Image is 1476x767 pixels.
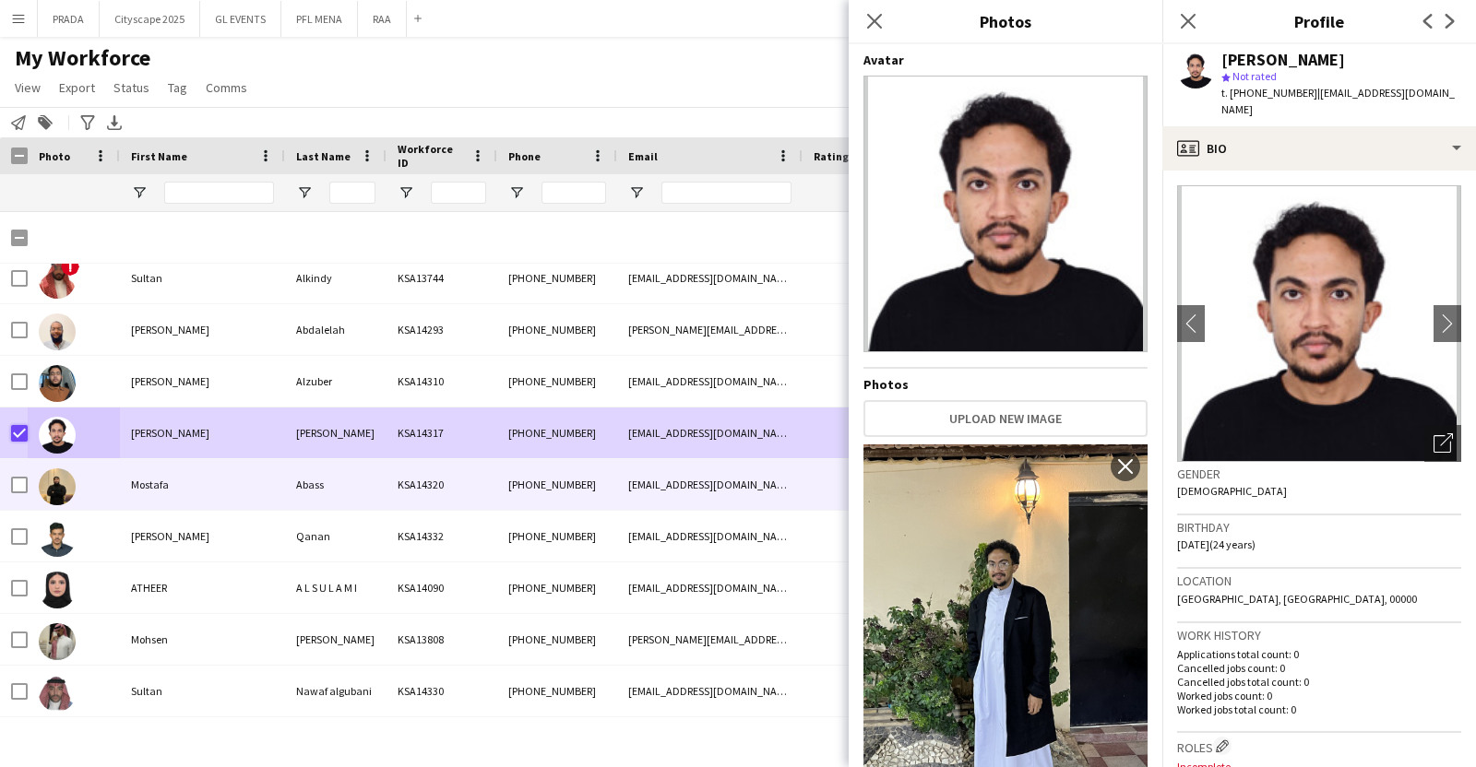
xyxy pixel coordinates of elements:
a: View [7,76,48,100]
img: Sultan Alkindy [39,262,76,299]
p: Cancelled jobs count: 0 [1177,661,1461,675]
a: Comms [198,76,255,100]
div: Sultan [120,253,285,303]
div: Bio [1162,126,1476,171]
div: KSA14330 [387,666,497,716]
div: [EMAIL_ADDRESS][DOMAIN_NAME] [617,356,803,407]
button: GL EVENTS [200,1,281,37]
div: Mostafa [120,459,285,510]
a: Export [52,76,102,100]
span: First Name [131,149,187,163]
div: Sultan [120,666,285,716]
div: ATHEER [120,562,285,613]
h3: Roles [1177,737,1461,756]
h3: Work history [1177,627,1461,643]
div: KSA13744 [387,253,497,303]
img: Sultan Nawaf algubani [39,675,76,712]
div: Alkindy [285,253,387,303]
div: [PHONE_NUMBER] [497,459,617,510]
button: Open Filter Menu [508,184,525,201]
p: Cancelled jobs total count: 0 [1177,675,1461,689]
span: Rating [814,149,849,163]
button: PFL MENA [281,1,358,37]
h3: Gender [1177,466,1461,482]
div: [PHONE_NUMBER] [497,614,617,665]
span: [DATE] (24 years) [1177,537,1256,551]
img: Abdulrahman Qanan [39,520,76,557]
div: [EMAIL_ADDRESS][DOMAIN_NAME] [617,253,803,303]
div: [PERSON_NAME] [120,407,285,458]
div: Qanan [285,511,387,561]
app-action-btn: Notify workforce [7,112,30,134]
button: RAA [358,1,407,37]
h3: Profile [1162,9,1476,33]
span: Photo [39,149,70,163]
input: Last Name Filter Input [329,182,375,204]
img: ATHEER A L S U L A M I [39,572,76,608]
div: KSA14332 [387,511,497,561]
input: Phone Filter Input [542,182,606,204]
div: [PHONE_NUMBER] [497,407,617,458]
h3: Birthday [1177,519,1461,536]
span: Last Name [296,149,351,163]
div: [EMAIL_ADDRESS][DOMAIN_NAME] [617,666,803,716]
span: Comms [206,79,247,96]
a: Status [106,76,157,100]
span: Phone [508,149,541,163]
span: Status [113,79,149,96]
span: Workforce ID [398,142,464,170]
div: [PERSON_NAME] [120,304,285,355]
h3: Photos [849,9,1162,33]
span: ! [61,257,79,276]
div: Abdalelah [285,304,387,355]
div: Nawaf algubani [285,666,387,716]
div: [PERSON_NAME] [285,614,387,665]
div: KSA13808 [387,614,497,665]
h3: Location [1177,572,1461,589]
div: KSA14310 [387,356,497,407]
div: [EMAIL_ADDRESS][DOMAIN_NAME] [617,511,803,561]
div: [PHONE_NUMBER] [497,666,617,716]
button: Open Filter Menu [131,184,148,201]
img: Ahmed Abdalelah [39,313,76,350]
span: My Workforce [15,44,150,72]
img: Mostafa Abass [39,468,76,505]
span: | [EMAIL_ADDRESS][DOMAIN_NAME] [1221,86,1455,116]
div: [PERSON_NAME] [120,511,285,561]
div: [PERSON_NAME] [285,407,387,458]
img: Ahmed Alzuber [39,365,76,402]
div: [PERSON_NAME] [120,356,285,407]
div: [PERSON_NAME] [1221,52,1345,68]
div: Mohsen [120,614,285,665]
button: Upload new image [863,400,1148,437]
span: Export [59,79,95,96]
div: Alzuber [285,356,387,407]
span: View [15,79,41,96]
input: First Name Filter Input [164,182,274,204]
input: Email Filter Input [661,182,792,204]
a: Tag [161,76,195,100]
span: t. [PHONE_NUMBER] [1221,86,1317,100]
div: Abass [285,459,387,510]
div: KSA14090 [387,562,497,613]
div: [PHONE_NUMBER] [497,356,617,407]
div: [EMAIL_ADDRESS][DOMAIN_NAME] [617,459,803,510]
div: A L S U L A M I [285,562,387,613]
div: Open photos pop-in [1424,425,1461,462]
span: Email [628,149,658,163]
div: [EMAIL_ADDRESS][DOMAIN_NAME] [617,562,803,613]
h4: Photos [863,376,1148,393]
app-action-btn: Add to tag [34,112,56,134]
div: [PHONE_NUMBER] [497,304,617,355]
div: [PERSON_NAME][EMAIL_ADDRESS][DOMAIN_NAME] [617,304,803,355]
button: Open Filter Menu [398,184,414,201]
div: [PHONE_NUMBER] [497,562,617,613]
button: Open Filter Menu [296,184,313,201]
div: [PERSON_NAME][EMAIL_ADDRESS][DOMAIN_NAME] [617,614,803,665]
div: [EMAIL_ADDRESS][DOMAIN_NAME] [617,407,803,458]
app-action-btn: Advanced filters [77,112,99,134]
p: Worked jobs count: 0 [1177,689,1461,702]
span: Tag [168,79,187,96]
img: Mohsen Mohsen alamoudi [39,623,76,660]
div: [PHONE_NUMBER] [497,511,617,561]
